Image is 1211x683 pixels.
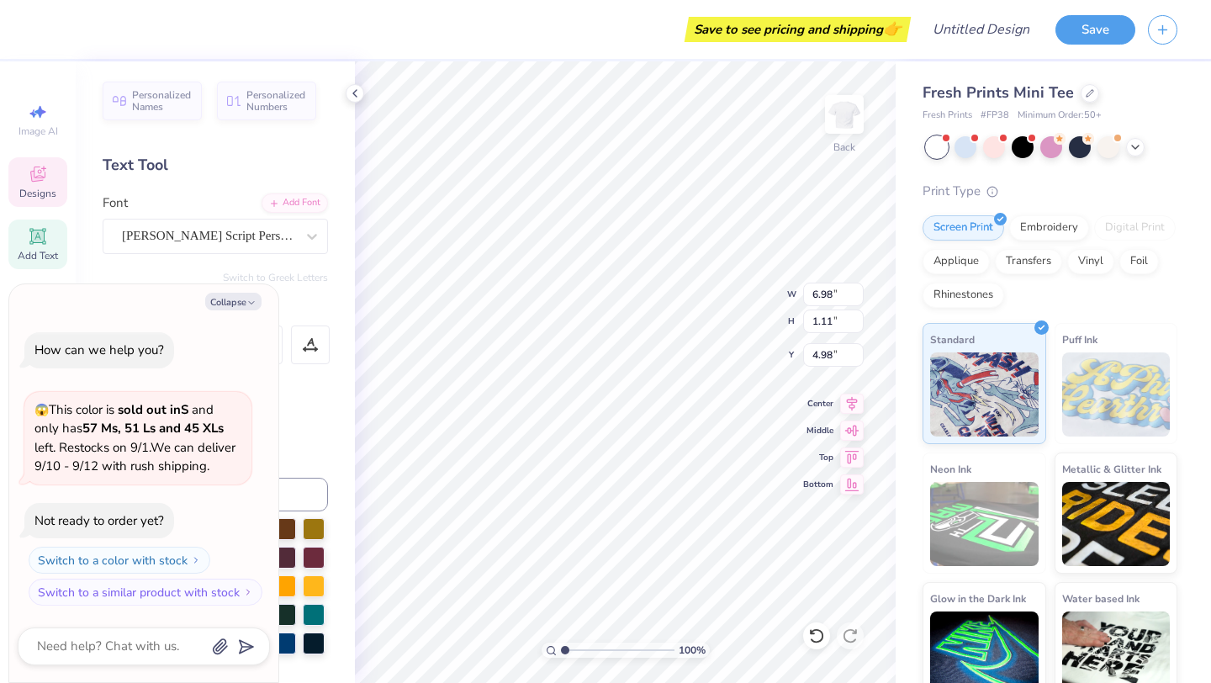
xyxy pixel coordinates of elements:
img: Puff Ink [1062,352,1171,437]
div: Applique [923,249,990,274]
img: Back [828,98,861,131]
div: Back [833,140,855,155]
span: Water based Ink [1062,590,1140,607]
span: Fresh Prints Mini Tee [923,82,1074,103]
span: Minimum Order: 50 + [1018,109,1102,123]
span: 👉 [883,19,902,39]
img: Standard [930,352,1039,437]
span: 😱 [34,402,49,418]
strong: sold out in S [118,401,188,418]
div: Not ready to order yet? [34,512,164,529]
span: Personalized Names [132,89,192,113]
span: Top [803,452,833,463]
span: Bottom [803,479,833,490]
span: Neon Ink [930,460,971,478]
span: Standard [930,331,975,348]
span: Glow in the Dark Ink [930,590,1026,607]
img: Neon Ink [930,482,1039,566]
div: Embroidery [1009,215,1089,241]
div: How can we help you? [34,341,164,358]
strong: 57 Ms, 51 Ls and 45 XLs [82,420,224,437]
button: Switch to a color with stock [29,547,210,574]
input: Untitled Design [919,13,1043,46]
div: Digital Print [1094,215,1176,241]
button: Switch to Greek Letters [223,271,328,284]
span: Fresh Prints [923,109,972,123]
button: Save [1055,15,1135,45]
div: Add Font [262,193,328,213]
span: Image AI [19,124,58,138]
div: Transfers [995,249,1062,274]
span: 100 % [679,643,706,658]
div: Save to see pricing and shipping [689,17,907,42]
span: Middle [803,425,833,437]
div: Print Type [923,182,1177,201]
div: Foil [1119,249,1159,274]
div: Screen Print [923,215,1004,241]
img: Switch to a similar product with stock [243,587,253,597]
span: This color is and only has left . Restocks on 9/1. We can deliver 9/10 - 9/12 with rush shipping. [34,401,235,475]
img: Metallic & Glitter Ink [1062,482,1171,566]
div: Vinyl [1067,249,1114,274]
img: Switch to a color with stock [191,555,201,565]
span: Metallic & Glitter Ink [1062,460,1161,478]
button: Switch to a similar product with stock [29,579,262,606]
div: Text Tool [103,154,328,177]
label: Font [103,193,128,213]
div: Rhinestones [923,283,1004,308]
span: Puff Ink [1062,331,1097,348]
button: Collapse [205,293,262,310]
span: Center [803,398,833,410]
span: # FP38 [981,109,1009,123]
span: Designs [19,187,56,200]
span: Personalized Numbers [246,89,306,113]
span: Add Text [18,249,58,262]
